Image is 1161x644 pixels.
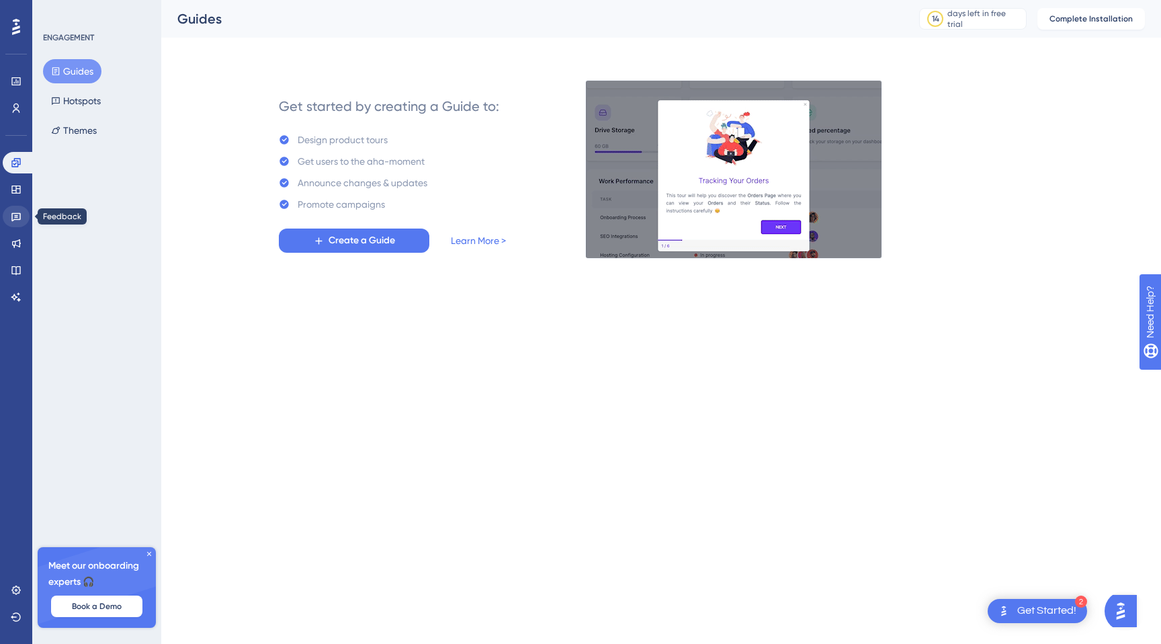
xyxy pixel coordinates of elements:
[298,196,385,212] div: Promote campaigns
[1049,13,1133,24] span: Complete Installation
[451,233,506,249] a: Learn More >
[1105,591,1145,631] iframe: UserGuiding AI Assistant Launcher
[947,8,1022,30] div: days left in free trial
[298,132,388,148] div: Design product tours
[177,9,886,28] div: Guides
[988,599,1087,623] div: Open Get Started! checklist, remaining modules: 2
[51,596,142,617] button: Book a Demo
[43,32,94,43] div: ENGAGEMENT
[298,175,427,191] div: Announce changes & updates
[996,603,1012,619] img: launcher-image-alternative-text
[1037,8,1145,30] button: Complete Installation
[32,3,84,19] span: Need Help?
[279,97,499,116] div: Get started by creating a Guide to:
[43,59,101,83] button: Guides
[329,233,395,249] span: Create a Guide
[1017,604,1076,618] div: Get Started!
[585,80,882,259] img: 21a29cd0e06a8f1d91b8bced9f6e1c06.gif
[43,118,105,143] button: Themes
[43,89,109,113] button: Hotspots
[279,229,429,253] button: Create a Guide
[932,13,939,24] div: 14
[1075,596,1087,608] div: 2
[298,153,425,169] div: Get users to the aha-moment
[48,558,145,590] span: Meet our onboarding experts 🎧
[72,601,122,612] span: Book a Demo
